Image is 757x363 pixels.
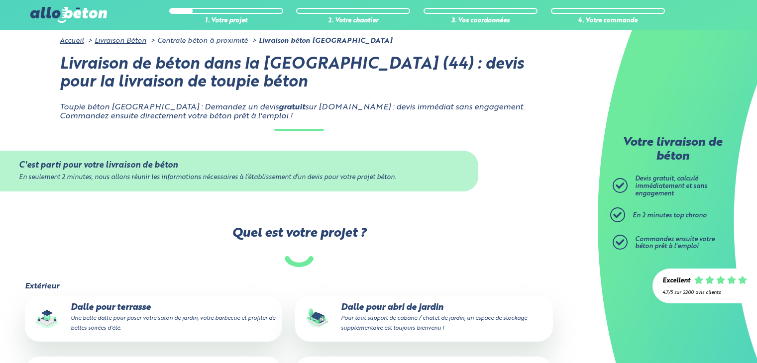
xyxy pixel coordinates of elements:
[296,17,410,25] div: 2. Votre chantier
[424,17,538,25] div: 3. Vos coordonnées
[279,103,305,111] strong: gratuit
[19,161,459,170] div: C'est parti pour votre livraison de béton
[95,37,146,44] a: Livraison Béton
[169,17,283,25] div: 1. Votre projet
[302,303,334,335] img: final_use.values.garden_shed
[25,282,59,291] legend: Extérieur
[668,324,746,352] iframe: Help widget launcher
[60,37,84,44] a: Accueil
[250,37,392,45] li: Livraison béton [GEOGRAPHIC_DATA]
[19,174,459,181] div: En seulement 2 minutes, nous allons réunir les informations nécessaires à l’établissement d’un de...
[148,37,248,45] li: Centrale béton à proximité
[60,103,538,121] p: Toupie béton [GEOGRAPHIC_DATA] : Demandez un devis sur [DOMAIN_NAME] : devis immédiat sans engage...
[60,56,538,92] h1: Livraison de béton dans la [GEOGRAPHIC_DATA] (44) : devis pour la livraison de toupie béton
[32,303,275,333] p: Dalle pour terrasse
[341,315,527,331] small: Pour tout support de cabane / chalet de jardin, un espace de stockage supplémentaire est toujours...
[302,303,545,333] p: Dalle pour abri de jardin
[30,7,107,23] img: allobéton
[24,226,574,267] label: Quel est votre projet ?
[32,303,64,335] img: final_use.values.terrace
[71,315,275,331] small: Une belle dalle pour poser votre salon de jardin, votre barbecue et profiter de belles soirées d'...
[551,17,665,25] div: 4. Votre commande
